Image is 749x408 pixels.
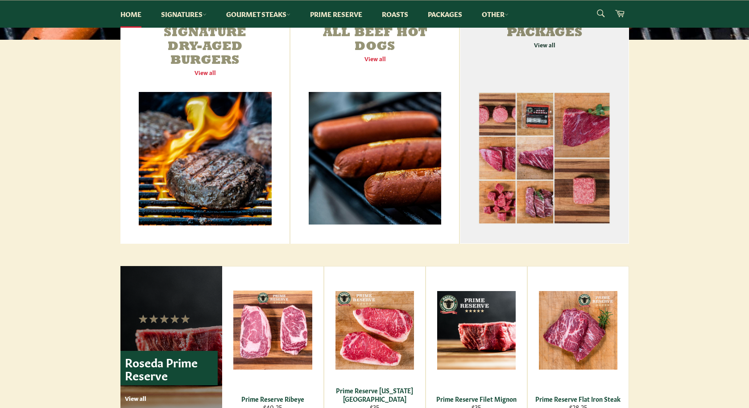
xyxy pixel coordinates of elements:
[152,0,215,28] a: Signatures
[431,395,521,403] div: Prime Reserve Filet Mignon
[533,395,623,403] div: Prime Reserve Flat Iron Steak
[539,291,617,370] img: Prime Reserve Flat Iron Steak
[335,291,414,370] img: Prime Reserve New York Strip
[437,291,516,370] img: Prime Reserve Filet Mignon
[419,0,471,28] a: Packages
[120,13,290,244] a: Signature Dry-Aged Burgers View all Signature Dry-Aged Burgers
[301,0,371,28] a: Prime Reserve
[125,394,218,402] p: View all
[217,0,299,28] a: Gourmet Steaks
[228,395,318,403] div: Prime Reserve Ribeye
[473,0,517,28] a: Other
[290,13,459,244] a: All Beef Hot Dogs View all All Beef Hot Dogs
[233,291,312,370] img: Prime Reserve Ribeye
[460,13,629,244] a: Packages View all Packages
[330,386,419,404] div: Prime Reserve [US_STATE][GEOGRAPHIC_DATA]
[112,0,150,28] a: Home
[373,0,417,28] a: Roasts
[120,351,218,385] p: Roseda Prime Reserve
